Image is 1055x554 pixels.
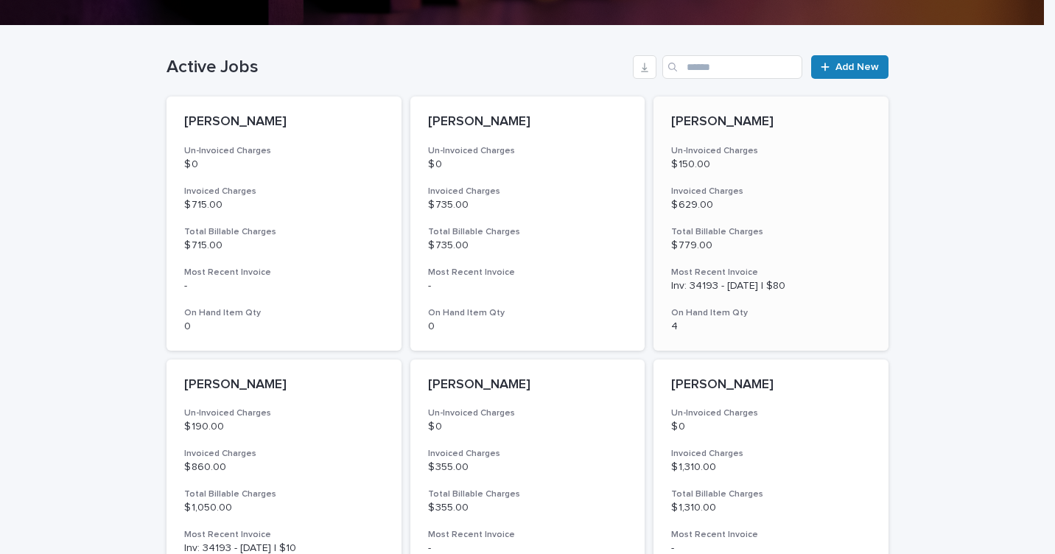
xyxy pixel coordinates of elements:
[671,529,871,541] h3: Most Recent Invoice
[184,239,384,252] p: $ 715.00
[184,114,384,130] p: [PERSON_NAME]
[167,97,402,351] a: [PERSON_NAME]Un-Invoiced Charges$ 0Invoiced Charges$ 715.00Total Billable Charges$ 715.00Most Rec...
[428,199,628,211] p: $ 735.00
[428,307,628,319] h3: On Hand Item Qty
[671,407,871,419] h3: Un-Invoiced Charges
[428,421,628,433] p: $ 0
[167,57,627,78] h1: Active Jobs
[671,502,871,514] p: $ 1,310.00
[671,280,871,292] p: Inv: 34193 - [DATE] | $80
[653,97,888,351] a: [PERSON_NAME]Un-Invoiced Charges$ 150.00Invoiced Charges$ 629.00Total Billable Charges$ 779.00Mos...
[428,114,628,130] p: [PERSON_NAME]
[671,239,871,252] p: $ 779.00
[428,320,628,333] p: 0
[428,448,628,460] h3: Invoiced Charges
[184,529,384,541] h3: Most Recent Invoice
[835,62,879,72] span: Add New
[428,502,628,514] p: $ 355.00
[184,502,384,514] p: $ 1,050.00
[671,461,871,474] p: $ 1,310.00
[184,199,384,211] p: $ 715.00
[671,186,871,197] h3: Invoiced Charges
[671,320,871,333] p: 4
[184,320,384,333] p: 0
[428,377,628,393] p: [PERSON_NAME]
[662,55,802,79] input: Search
[671,145,871,157] h3: Un-Invoiced Charges
[671,158,871,171] p: $ 150.00
[428,226,628,238] h3: Total Billable Charges
[428,407,628,419] h3: Un-Invoiced Charges
[184,421,384,433] p: $ 190.00
[184,407,384,419] h3: Un-Invoiced Charges
[671,377,871,393] p: [PERSON_NAME]
[184,448,384,460] h3: Invoiced Charges
[671,421,871,433] p: $ 0
[428,267,628,278] h3: Most Recent Invoice
[428,158,628,171] p: $ 0
[428,145,628,157] h3: Un-Invoiced Charges
[184,488,384,500] h3: Total Billable Charges
[184,186,384,197] h3: Invoiced Charges
[671,307,871,319] h3: On Hand Item Qty
[428,461,628,474] p: $ 355.00
[671,226,871,238] h3: Total Billable Charges
[671,114,871,130] p: [PERSON_NAME]
[184,145,384,157] h3: Un-Invoiced Charges
[671,448,871,460] h3: Invoiced Charges
[671,488,871,500] h3: Total Billable Charges
[184,158,384,171] p: $ 0
[428,239,628,252] p: $ 735.00
[671,199,871,211] p: $ 629.00
[184,267,384,278] h3: Most Recent Invoice
[184,280,384,292] p: -
[428,280,628,292] p: -
[671,267,871,278] h3: Most Recent Invoice
[428,186,628,197] h3: Invoiced Charges
[811,55,888,79] a: Add New
[184,377,384,393] p: [PERSON_NAME]
[428,529,628,541] h3: Most Recent Invoice
[428,488,628,500] h3: Total Billable Charges
[184,226,384,238] h3: Total Billable Charges
[184,307,384,319] h3: On Hand Item Qty
[184,461,384,474] p: $ 860.00
[410,97,645,351] a: [PERSON_NAME]Un-Invoiced Charges$ 0Invoiced Charges$ 735.00Total Billable Charges$ 735.00Most Rec...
